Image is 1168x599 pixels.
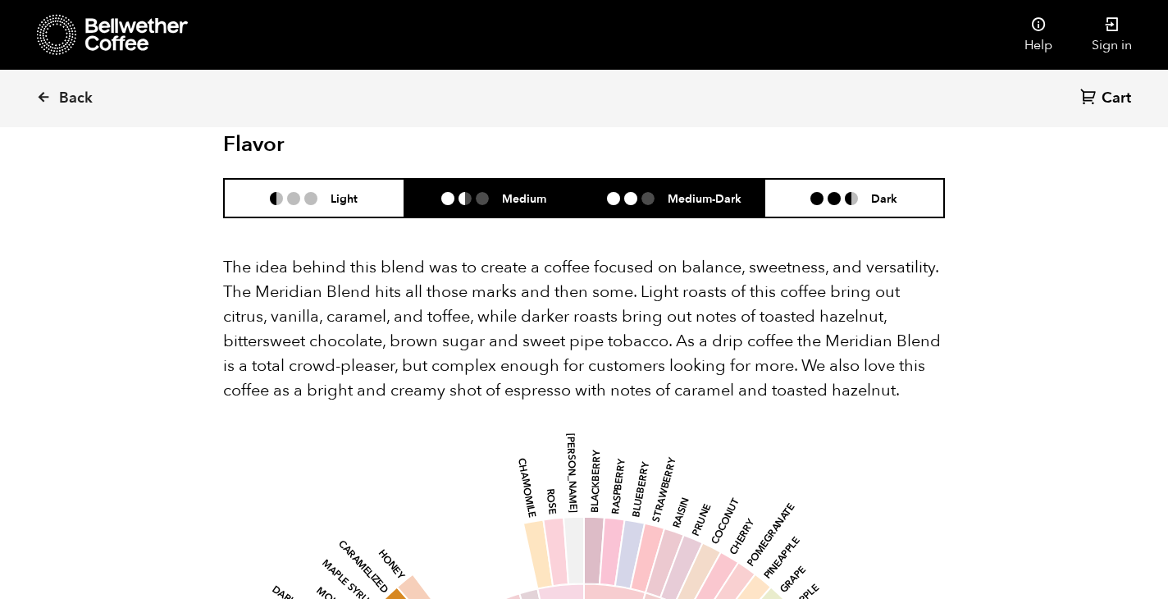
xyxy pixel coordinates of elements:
h2: Flavor [223,132,463,158]
h6: Dark [871,191,897,205]
a: Cart [1080,88,1135,110]
h6: Medium [502,191,546,205]
h6: Light [331,191,358,205]
h6: Medium-Dark [668,191,741,205]
span: Back [59,89,93,108]
p: The idea behind this blend was to create a coffee focused on balance, sweetness, and versatility.... [223,255,945,403]
span: Cart [1102,89,1131,108]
